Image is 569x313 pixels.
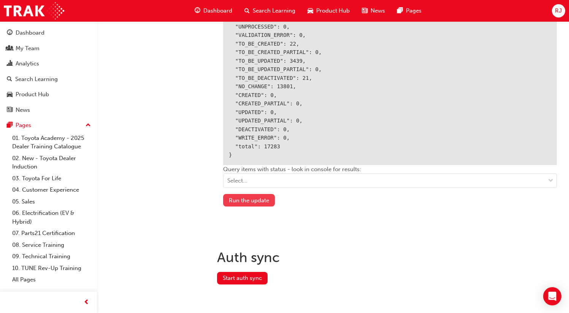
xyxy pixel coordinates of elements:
[223,194,275,207] button: Run the update
[548,176,553,186] span: down-icon
[9,239,94,251] a: 08. Service Training
[3,72,94,86] a: Search Learning
[217,272,268,284] button: Start auth sync
[555,6,562,15] span: RJ
[15,75,58,84] div: Search Learning
[203,6,232,15] span: Dashboard
[16,44,40,53] div: My Team
[4,2,64,19] img: Trak
[397,6,403,16] span: pages-icon
[9,184,94,196] a: 04. Customer Experience
[84,298,89,307] span: prev-icon
[7,76,12,83] span: search-icon
[86,121,91,130] span: up-icon
[217,249,563,266] h1: Auth sync
[227,176,247,185] div: Select...
[223,8,557,165] div: { "UNPROCESSED": 0, "VALIDATION_ERROR": 0, "TO_BE_CREATED": 22, "TO_BE_CREATED_PARTIAL": 0, "TO_B...
[7,60,13,67] span: chart-icon
[3,24,94,118] button: DashboardMy TeamAnalyticsSearch LearningProduct HubNews
[16,121,31,130] div: Pages
[9,251,94,262] a: 09. Technical Training
[3,57,94,71] a: Analytics
[7,91,13,98] span: car-icon
[16,90,49,99] div: Product Hub
[3,87,94,102] a: Product Hub
[3,41,94,56] a: My Team
[195,6,200,16] span: guage-icon
[9,173,94,184] a: 03. Toyota For Life
[316,6,350,15] span: Product Hub
[362,6,368,16] span: news-icon
[301,3,356,19] a: car-iconProduct Hub
[7,122,13,129] span: pages-icon
[391,3,428,19] a: pages-iconPages
[7,107,13,114] span: news-icon
[16,59,39,68] div: Analytics
[3,118,94,132] button: Pages
[7,45,13,52] span: people-icon
[543,287,561,305] div: Open Intercom Messenger
[189,3,238,19] a: guage-iconDashboard
[406,6,422,15] span: Pages
[9,132,94,153] a: 01. Toyota Academy - 2025 Dealer Training Catalogue
[9,196,94,208] a: 05. Sales
[3,26,94,40] a: Dashboard
[307,6,313,16] span: car-icon
[552,4,565,17] button: RJ
[9,274,94,286] a: All Pages
[9,262,94,274] a: 10. TUNE Rev-Up Training
[3,103,94,117] a: News
[9,227,94,239] a: 07. Parts21 Certification
[9,153,94,173] a: 02. New - Toyota Dealer Induction
[356,3,391,19] a: news-iconNews
[238,3,301,19] a: search-iconSearch Learning
[7,30,13,37] span: guage-icon
[16,106,30,114] div: News
[244,6,250,16] span: search-icon
[371,6,385,15] span: News
[9,207,94,227] a: 06. Electrification (EV & Hybrid)
[16,29,44,37] div: Dashboard
[253,6,295,15] span: Search Learning
[223,165,557,194] div: Query items with status - look in console for results:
